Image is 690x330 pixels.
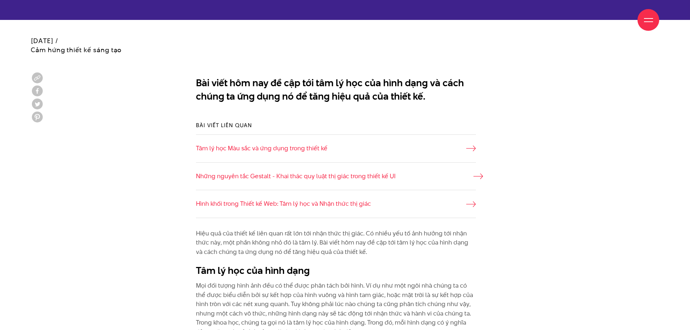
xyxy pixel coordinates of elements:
h2: Tâm lý học của hình dạng [196,264,476,277]
h3: Bài viết liên quan [196,121,476,129]
a: Những nguyên tắc Gestalt - Khai thác quy luật thị giác trong thiết kế UI [196,172,476,181]
p: Bài viết hôm nay đề cập tới tâm lý học của hình dạng và cách chúng ta ứng dụng nó để tăng hiệu qu... [196,76,476,103]
a: Tâm lý học Màu sắc và ứng dụng trong thiết kế [196,144,476,153]
p: Hiệu quả của thiết kế liên quan rất lớn tới nhận thức thị giác. Có nhiều yếu tố ảnh hưởng tới nhậ... [196,229,476,257]
span: [DATE] / Cảm hứng thiết kế sáng tạo [31,36,122,54]
a: Hình khối trong Thiết kế Web: Tâm lý học và Nhận thức thị giác [196,199,476,209]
